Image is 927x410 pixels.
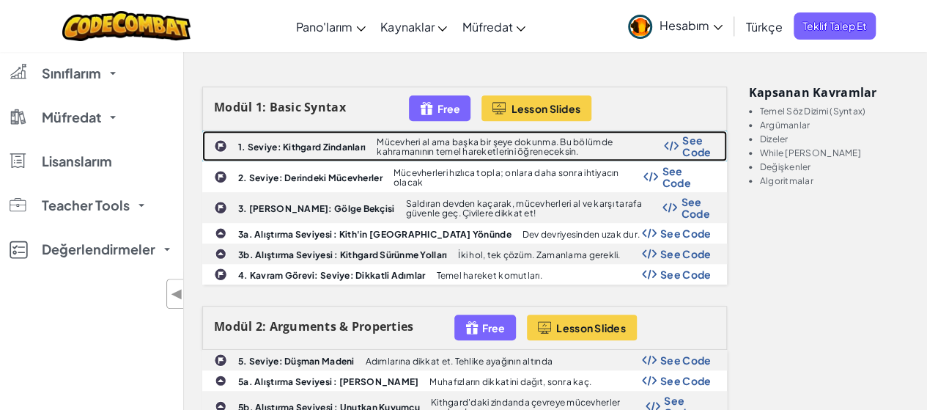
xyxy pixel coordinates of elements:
[214,99,252,115] span: Modül
[238,203,394,214] b: 3. [PERSON_NAME]: Gölge Bekçisi
[556,322,626,334] span: Lesson Slides
[214,201,227,214] img: IconChallengeLevel.svg
[269,99,345,115] span: Basic Syntax
[202,192,727,223] a: 3. [PERSON_NAME]: Gölge Bekçisi Saldıran devden kaçarak, mücevherleri al ve karşı tarafa güvenle ...
[269,318,413,334] span: Arguments & Properties
[214,318,252,334] span: Modül
[42,199,130,212] span: Teacher Tools
[527,315,637,340] button: Lesson Slides
[215,227,226,239] img: IconPracticeLevel.svg
[238,270,425,281] b: 4. Kavram Görevi: Seviye: Dikkatli Adımlar
[660,18,723,33] span: Hesabım
[202,244,727,264] a: 3b. Alıştırma Seviyesi : Kithgard Sürünme Yolları İki hol, tek çözüm. Zamanlama gerekli. Show Cod...
[256,318,267,334] span: 2:
[522,230,640,239] p: Dev devriyesinden uzak dur.
[643,172,658,182] img: Show Code Logo
[405,199,662,218] p: Saldıran devden kaçarak, mücevherleri al ve karşı tarafa güvenle geç. Çivilere dikkat et!
[660,268,712,280] span: See Code
[760,148,909,158] li: While [PERSON_NAME]
[436,271,542,280] p: Temel hareket komutları.
[628,15,652,39] img: avatar
[377,137,664,156] p: Mücevheri al ama başka bir şeye dokunma. Bu bölümde kahramanının temel hareketlerini öğreneceksin.
[749,87,909,99] h3: Kapsanan kavramlar
[215,248,226,260] img: IconPracticeLevel.svg
[660,375,712,387] span: See Code
[202,223,727,244] a: 3a. Alıştırma Seviyesi : Kith'in [GEOGRAPHIC_DATA] Yönünde Dev devriyesinden uzak dur. Show Code ...
[238,356,354,367] b: 5. Seviye: Düşman Madeni
[42,111,101,124] span: Müfredat
[454,7,533,46] a: Müfredat
[437,103,459,114] span: Free
[171,283,183,304] span: ◀
[420,100,433,117] img: IconFreeLevelv2.svg
[202,131,727,161] a: 1. Seviye: Kithgard Zindanları Mücevheri al ama başka bir şeye dokunma. Bu bölümde kahramanının t...
[664,141,679,151] img: Show Code Logo
[642,355,657,365] img: Show Code Logo
[380,19,434,34] span: Kaynaklar
[660,248,712,260] span: See Code
[660,227,712,239] span: See Code
[760,120,909,130] li: Argümanlar
[481,95,591,121] button: Lesson Slides
[214,268,227,281] img: IconChallengeLevel.svg
[760,106,909,116] li: Temel Söz Dizimi (Syntax)
[682,134,711,158] span: See Code
[215,375,226,387] img: IconPracticeLevel.svg
[202,370,727,391] a: 5a. Alıştırma Seviyesi : [PERSON_NAME] Muhafızların dikkatini dağıt, sonra kaç. Show Code Logo Se...
[238,249,447,260] b: 3b. Alıştırma Seviyesi : Kithgard Sürünme Yolları
[642,249,657,259] img: Show Code Logo
[794,12,876,40] a: Teklif Talep Et
[214,139,227,153] img: IconChallengeLevel.svg
[642,376,657,386] img: Show Code Logo
[202,264,727,285] a: 4. Kavram Görevi: Seviye: Dikkatli Adımlar Temel hareket komutları. Show Code Logo See Code
[42,155,112,168] span: Lisanslarım
[662,165,711,188] span: See Code
[365,356,552,366] p: Adımlarına dikkat et. Tehlike ayağının altında
[214,170,227,183] img: IconChallengeLevel.svg
[373,7,454,46] a: Kaynaklar
[42,243,155,256] span: Değerlendirmeler
[202,350,727,370] a: 5. Seviye: Düşman Madeni Adımlarına dikkat et. Tehlike ayağının altında Show Code Logo See Code
[662,202,677,213] img: Show Code Logo
[660,354,712,366] span: See Code
[511,103,580,114] span: Lesson Slides
[465,319,479,336] img: IconFreeLevelv2.svg
[238,376,418,387] b: 5a. Alıştırma Seviyesi : [PERSON_NAME]
[296,19,352,34] span: Pano'larım
[238,229,511,240] b: 3a. Alıştırma Seviyesi : Kith'in [GEOGRAPHIC_DATA] Yönünde
[760,134,909,144] li: Dizeler
[214,354,227,367] img: IconChallengeLevel.svg
[458,250,620,260] p: İki hol, tek çözüm. Zamanlama gerekli.
[642,269,657,279] img: Show Code Logo
[202,161,727,192] a: 2. Seviye: Derindeki Mücevherler Mücevherleri hızlıca topla; onlara daha sonra ihtiyacın olacak S...
[238,142,366,153] b: 1. Seviye: Kithgard Zindanları
[681,196,711,219] span: See Code
[62,11,191,41] img: CodeCombat logo
[482,322,505,334] span: Free
[42,67,101,80] span: Sınıflarım
[760,176,909,186] li: Algoritmalar
[746,19,783,34] span: Türkçe
[462,19,512,34] span: Müfredat
[760,162,909,172] li: Değişkenler
[256,99,267,115] span: 1:
[642,228,657,238] img: Show Code Logo
[739,7,790,46] a: Türkçe
[429,377,591,387] p: Muhafızların dikkatini dağıt, sonra kaç.
[394,168,644,187] p: Mücevherleri hızlıca topla; onlara daha sonra ihtiyacın olacak
[289,7,373,46] a: Pano'larım
[621,3,730,49] a: Hesabım
[238,172,383,183] b: 2. Seviye: Derindeki Mücevherler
